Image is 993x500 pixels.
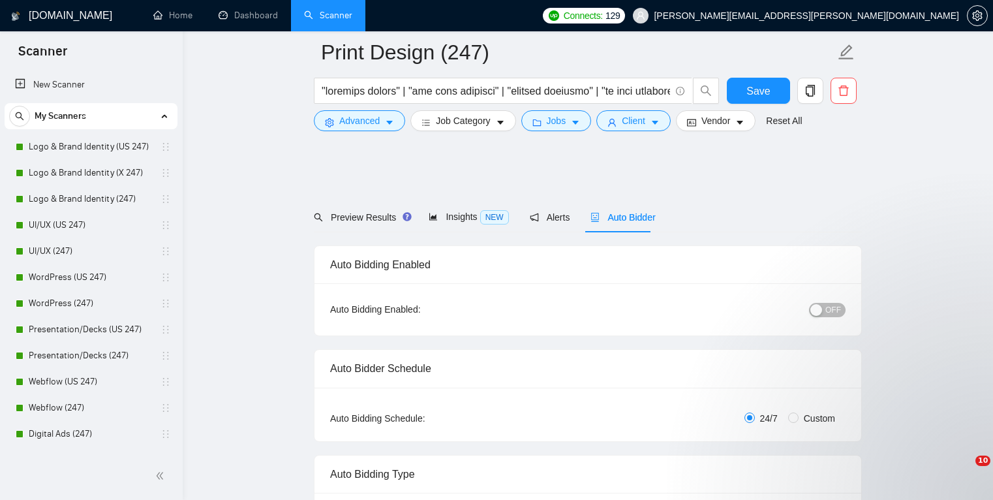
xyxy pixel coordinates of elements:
[10,112,29,121] span: search
[693,78,719,104] button: search
[564,8,603,23] span: Connects:
[596,110,671,131] button: userClientcaret-down
[339,114,380,128] span: Advanced
[304,10,352,21] a: searchScanner
[160,403,171,413] span: holder
[29,447,153,473] a: Logo & Brand Identity ([DATE] AM)
[29,343,153,369] a: Presentation/Decks (247)
[314,212,408,223] span: Preview Results
[160,246,171,257] span: holder
[29,160,153,186] a: Logo & Brand Identity (X 247)
[967,5,988,26] button: setting
[330,456,846,493] div: Auto Bidding Type
[766,114,802,128] a: Reset All
[967,10,988,21] a: setting
[687,117,696,127] span: idcard
[330,411,502,426] div: Auto Bidding Schedule:
[421,117,431,127] span: bars
[429,211,508,222] span: Insights
[330,246,846,283] div: Auto Bidding Enabled
[153,10,192,21] a: homeHome
[605,8,620,23] span: 129
[590,212,655,223] span: Auto Bidder
[650,117,660,127] span: caret-down
[410,110,515,131] button: barsJob Categorycaret-down
[160,142,171,152] span: holder
[29,264,153,290] a: WordPress (US 247)
[549,10,559,21] img: upwork-logo.png
[968,10,987,21] span: setting
[29,369,153,395] a: Webflow (US 247)
[530,212,570,223] span: Alerts
[29,317,153,343] a: Presentation/Decks (US 247)
[622,114,645,128] span: Client
[160,194,171,204] span: holder
[831,78,857,104] button: delete
[401,211,413,223] div: Tooltip anchor
[9,106,30,127] button: search
[530,213,539,222] span: notification
[160,324,171,335] span: holder
[975,456,990,466] span: 10
[29,421,153,447] a: Digital Ads (247)
[701,114,730,128] span: Vendor
[15,72,167,98] a: New Scanner
[314,110,405,131] button: settingAdvancedcaret-down
[532,117,542,127] span: folder
[160,429,171,439] span: holder
[735,117,744,127] span: caret-down
[325,117,334,127] span: setting
[11,6,20,27] img: logo
[321,36,835,69] input: Scanner name...
[5,72,177,98] li: New Scanner
[160,377,171,387] span: holder
[314,213,323,222] span: search
[797,78,823,104] button: copy
[160,168,171,178] span: holder
[385,117,394,127] span: caret-down
[160,220,171,230] span: holder
[496,117,505,127] span: caret-down
[838,44,855,61] span: edit
[219,10,278,21] a: dashboardDashboard
[694,85,718,97] span: search
[676,87,684,95] span: info-circle
[831,85,856,97] span: delete
[727,78,790,104] button: Save
[436,114,490,128] span: Job Category
[29,212,153,238] a: UI/UX (US 247)
[330,350,846,387] div: Auto Bidder Schedule
[29,238,153,264] a: UI/UX (247)
[29,134,153,160] a: Logo & Brand Identity (US 247)
[480,210,509,225] span: NEW
[160,272,171,283] span: holder
[949,456,980,487] iframe: Intercom live chat
[636,11,645,20] span: user
[35,103,86,129] span: My Scanners
[160,351,171,361] span: holder
[798,85,823,97] span: copy
[746,83,770,99] span: Save
[29,290,153,317] a: WordPress (247)
[547,114,566,128] span: Jobs
[160,298,171,309] span: holder
[676,110,756,131] button: idcardVendorcaret-down
[607,117,617,127] span: user
[29,186,153,212] a: Logo & Brand Identity (247)
[825,303,841,317] span: OFF
[29,395,153,421] a: Webflow (247)
[8,42,78,69] span: Scanner
[330,302,502,317] div: Auto Bidding Enabled:
[155,469,168,482] span: double-left
[590,213,600,222] span: robot
[322,83,670,99] input: Search Freelance Jobs...
[571,117,580,127] span: caret-down
[429,212,438,221] span: area-chart
[521,110,592,131] button: folderJobscaret-down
